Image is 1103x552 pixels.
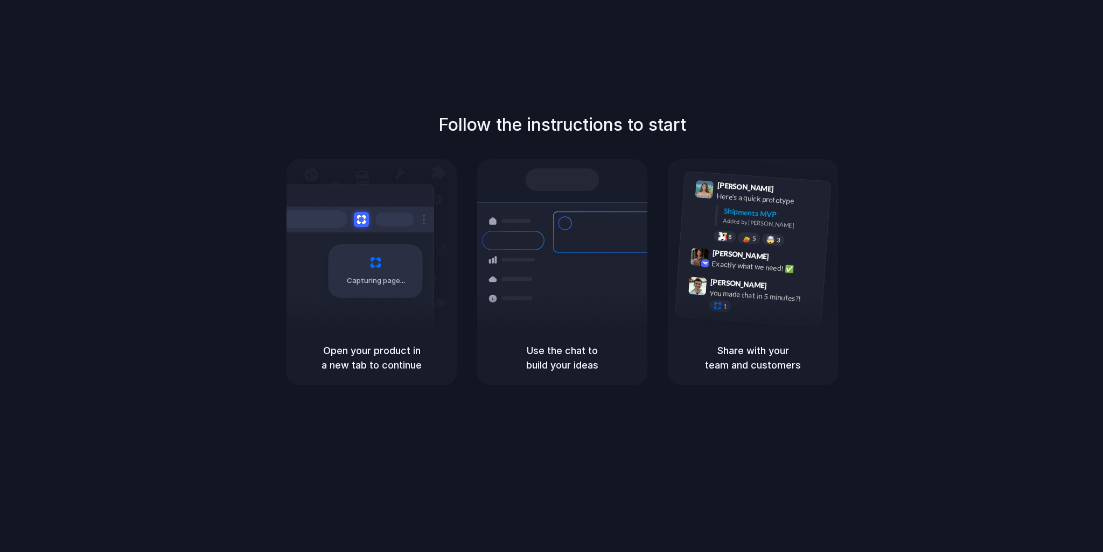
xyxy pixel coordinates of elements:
[438,112,686,138] h1: Follow the instructions to start
[723,205,823,223] div: Shipments MVP
[772,252,794,265] span: 9:42 AM
[752,235,756,241] span: 5
[347,275,407,286] span: Capturing page
[723,303,727,309] span: 1
[770,281,792,294] span: 9:47 AM
[777,237,780,243] span: 3
[716,190,824,208] div: Here's a quick prototype
[681,343,825,372] h5: Share with your team and customers
[728,233,732,239] span: 8
[299,343,444,372] h5: Open your product in a new tab to continue
[712,246,769,262] span: [PERSON_NAME]
[723,216,822,232] div: Added by [PERSON_NAME]
[711,258,819,276] div: Exactly what we need! ✅
[777,184,799,197] span: 9:41 AM
[717,179,774,195] span: [PERSON_NAME]
[710,275,767,291] span: [PERSON_NAME]
[766,236,776,244] div: 🤯
[709,287,817,305] div: you made that in 5 minutes?!
[490,343,634,372] h5: Use the chat to build your ideas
